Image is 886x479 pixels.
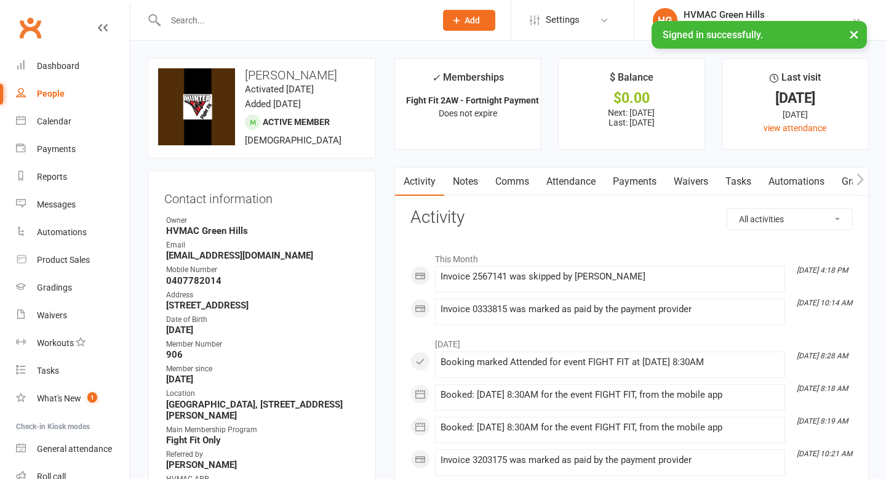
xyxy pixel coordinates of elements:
div: Email [166,239,359,251]
li: This Month [410,246,853,266]
a: Waivers [16,302,130,329]
a: Attendance [538,167,604,196]
span: Settings [546,6,580,34]
div: Tasks [37,366,59,376]
div: Owner [166,215,359,227]
a: Tasks [717,167,760,196]
span: Active member [263,117,330,127]
div: What's New [37,393,81,403]
a: Payments [16,135,130,163]
p: Next: [DATE] Last: [DATE] [570,108,693,127]
a: view attendance [764,123,826,133]
li: [DATE] [410,331,853,351]
div: Reports [37,172,67,182]
div: Invoice 0333815 was marked as paid by the payment provider [441,304,780,315]
strong: 0407782014 [166,275,359,286]
span: Does not expire [439,108,497,118]
div: [DATE] [733,92,857,105]
div: Invoice 2567141 was skipped by [PERSON_NAME] [441,272,780,282]
time: Activated [DATE] [245,84,314,95]
a: Notes [444,167,487,196]
a: Messages [16,191,130,219]
strong: [STREET_ADDRESS] [166,300,359,311]
span: [DEMOGRAPHIC_DATA] [245,135,341,146]
div: General attendance [37,444,112,454]
strong: HVMAC Green Hills [166,225,359,236]
div: HG [653,8,677,33]
a: Reports [16,163,130,191]
a: What's New1 [16,385,130,413]
a: Waivers [665,167,717,196]
a: Automations [760,167,833,196]
i: [DATE] 10:14 AM [797,299,852,307]
button: × [843,21,865,47]
strong: [DATE] [166,324,359,336]
div: Booked: [DATE] 8:30AM for the event FIGHT FIT, from the mobile app [441,422,780,433]
div: Address [166,289,359,301]
a: Activity [395,167,444,196]
div: Main Membership Program [166,424,359,436]
div: Messages [37,199,76,209]
strong: Fight Fit Only [166,435,359,446]
div: $ Balance [610,70,653,92]
a: Product Sales [16,246,130,274]
div: $0.00 [570,92,693,105]
div: Member since [166,363,359,375]
span: Signed in successfully. [663,29,763,41]
div: Date of Birth [166,314,359,326]
div: Booking marked Attended for event FIGHT FIT at [DATE] 8:30AM [441,357,780,368]
strong: [PERSON_NAME] [166,459,359,470]
strong: [GEOGRAPHIC_DATA], [STREET_ADDRESS][PERSON_NAME] [166,399,359,421]
div: Automations [37,227,87,237]
button: Add [443,10,495,31]
i: [DATE] 8:18 AM [797,384,848,393]
div: Dashboard [37,61,79,71]
img: image1740535968.png [158,68,235,145]
div: Referred by [166,449,359,461]
div: Invoice 3203175 was marked as paid by the payment provider [441,455,780,465]
span: 1 [87,392,97,403]
div: HVMAC Green Hills [684,9,852,20]
div: Memberships [432,70,504,92]
div: Waivers [37,310,67,320]
a: Workouts [16,329,130,357]
a: Tasks [16,357,130,385]
div: Workouts [37,338,74,348]
i: ✓ [432,72,440,84]
span: Add [465,15,480,25]
i: [DATE] 10:21 AM [797,449,852,458]
h3: Activity [410,208,853,227]
h3: Contact information [164,187,359,206]
a: Dashboard [16,52,130,80]
div: People [37,89,65,99]
div: Payments [37,144,76,154]
a: Calendar [16,108,130,135]
div: Booked: [DATE] 8:30AM for the event FIGHT FIT, from the mobile app [441,390,780,400]
i: [DATE] 8:28 AM [797,352,848,360]
a: Comms [487,167,538,196]
a: General attendance kiosk mode [16,435,130,463]
div: Product Sales [37,255,90,265]
i: [DATE] 8:19 AM [797,417,848,425]
h3: [PERSON_NAME] [158,68,365,82]
strong: Fight Fit 2AW - Fortnight Payment [406,95,539,105]
div: Last visit [770,70,821,92]
a: Payments [604,167,665,196]
time: Added [DATE] [245,99,301,110]
a: People [16,80,130,108]
div: Calendar [37,116,71,126]
a: Clubworx [15,12,46,43]
strong: [DATE] [166,374,359,385]
div: Location [166,388,359,400]
div: [DATE] [733,108,857,121]
input: Search... [162,12,427,29]
a: Gradings [16,274,130,302]
div: [GEOGRAPHIC_DATA] [GEOGRAPHIC_DATA] [684,20,852,31]
div: Gradings [37,283,72,292]
strong: [EMAIL_ADDRESS][DOMAIN_NAME] [166,250,359,261]
div: Member Number [166,339,359,350]
div: Mobile Number [166,264,359,276]
strong: 906 [166,349,359,360]
a: Automations [16,219,130,246]
i: [DATE] 4:18 PM [797,266,848,275]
